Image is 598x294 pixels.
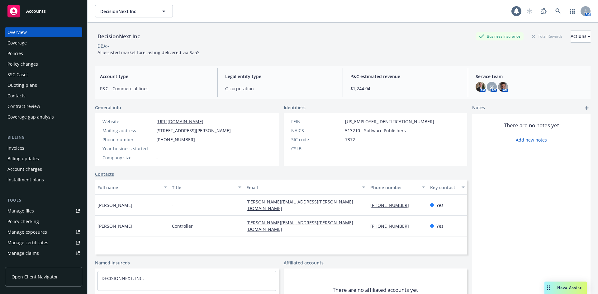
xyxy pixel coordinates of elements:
[5,80,82,90] a: Quoting plans
[291,145,343,152] div: CSLB
[430,184,458,191] div: Key contact
[246,220,353,232] a: [PERSON_NAME][EMAIL_ADDRESS][PERSON_NAME][DOMAIN_NAME]
[97,184,160,191] div: Full name
[95,259,130,266] a: Named insureds
[476,32,524,40] div: Business Insurance
[7,59,38,69] div: Policy changes
[7,91,26,101] div: Contacts
[5,175,82,185] a: Installment plans
[7,27,27,37] div: Overview
[156,145,158,152] span: -
[370,202,414,208] a: [PHONE_NUMBER]
[370,223,414,229] a: [PHONE_NUMBER]
[5,134,82,141] div: Billing
[428,180,467,195] button: Key contact
[156,127,231,134] span: [STREET_ADDRESS][PERSON_NAME]
[156,154,158,161] span: -
[529,32,566,40] div: Total Rewards
[345,127,406,134] span: 513210 - Software Publishers
[5,238,82,248] a: Manage certificates
[172,184,235,191] div: Title
[246,184,358,191] div: Email
[436,223,444,229] span: Yes
[102,154,154,161] div: Company size
[476,82,486,92] img: photo
[7,217,39,226] div: Policy checking
[333,286,418,294] span: There are no affiliated accounts yet
[7,70,29,80] div: SSC Cases
[7,80,37,90] div: Quoting plans
[583,104,591,112] a: add
[169,180,244,195] button: Title
[7,227,47,237] div: Manage exposures
[571,30,591,43] button: Actions
[370,184,418,191] div: Phone number
[225,85,335,92] span: C-corporation
[172,223,193,229] span: Controller
[7,206,34,216] div: Manage files
[498,82,508,92] img: photo
[5,59,82,69] a: Policy changes
[7,164,42,174] div: Account charges
[5,101,82,111] a: Contract review
[350,73,460,80] span: P&C estimated revenue
[100,73,210,80] span: Account type
[5,38,82,48] a: Coverage
[5,164,82,174] a: Account charges
[5,112,82,122] a: Coverage gap analysis
[490,84,494,90] span: SF
[244,180,368,195] button: Email
[97,43,109,49] div: DBA: -
[5,49,82,58] a: Policies
[97,202,132,208] span: [PERSON_NAME]
[26,9,46,14] span: Accounts
[100,85,210,92] span: P&C - Commercial lines
[284,104,306,111] span: Identifiers
[5,217,82,226] a: Policy checking
[5,206,82,216] a: Manage files
[7,143,24,153] div: Invoices
[538,5,550,17] a: Report a Bug
[516,137,547,143] a: Add new notes
[368,180,427,195] button: Phone number
[156,136,195,143] span: [PHONE_NUMBER]
[350,85,460,92] span: $1,244.04
[566,5,579,17] a: Switch app
[284,259,324,266] a: Affiliated accounts
[5,70,82,80] a: SSC Cases
[95,32,142,40] div: DecisionNext Inc
[571,30,591,42] div: Actions
[102,136,154,143] div: Phone number
[7,248,39,258] div: Manage claims
[7,175,44,185] div: Installment plans
[472,104,485,112] span: Notes
[5,154,82,164] a: Billing updates
[544,282,552,294] div: Drag to move
[7,38,27,48] div: Coverage
[172,202,173,208] span: -
[5,227,82,237] a: Manage exposures
[7,112,54,122] div: Coverage gap analysis
[345,118,434,125] span: [US_EMPLOYER_IDENTIFICATION_NUMBER]
[552,5,564,17] a: Search
[246,199,353,211] a: [PERSON_NAME][EMAIL_ADDRESS][PERSON_NAME][DOMAIN_NAME]
[95,180,169,195] button: Full name
[557,285,582,290] span: Nova Assist
[97,49,200,55] span: AI assisted market forecasting delivered via SaaS
[7,101,40,111] div: Contract review
[12,273,58,280] span: Open Client Navigator
[5,259,82,269] a: Manage BORs
[345,145,347,152] span: -
[7,259,37,269] div: Manage BORs
[5,248,82,258] a: Manage claims
[504,122,559,129] span: There are no notes yet
[102,145,154,152] div: Year business started
[476,73,586,80] span: Service team
[102,127,154,134] div: Mailing address
[225,73,335,80] span: Legal entity type
[102,275,144,281] a: DECISIONNEXT, INC.
[102,118,154,125] div: Website
[97,223,132,229] span: [PERSON_NAME]
[7,154,39,164] div: Billing updates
